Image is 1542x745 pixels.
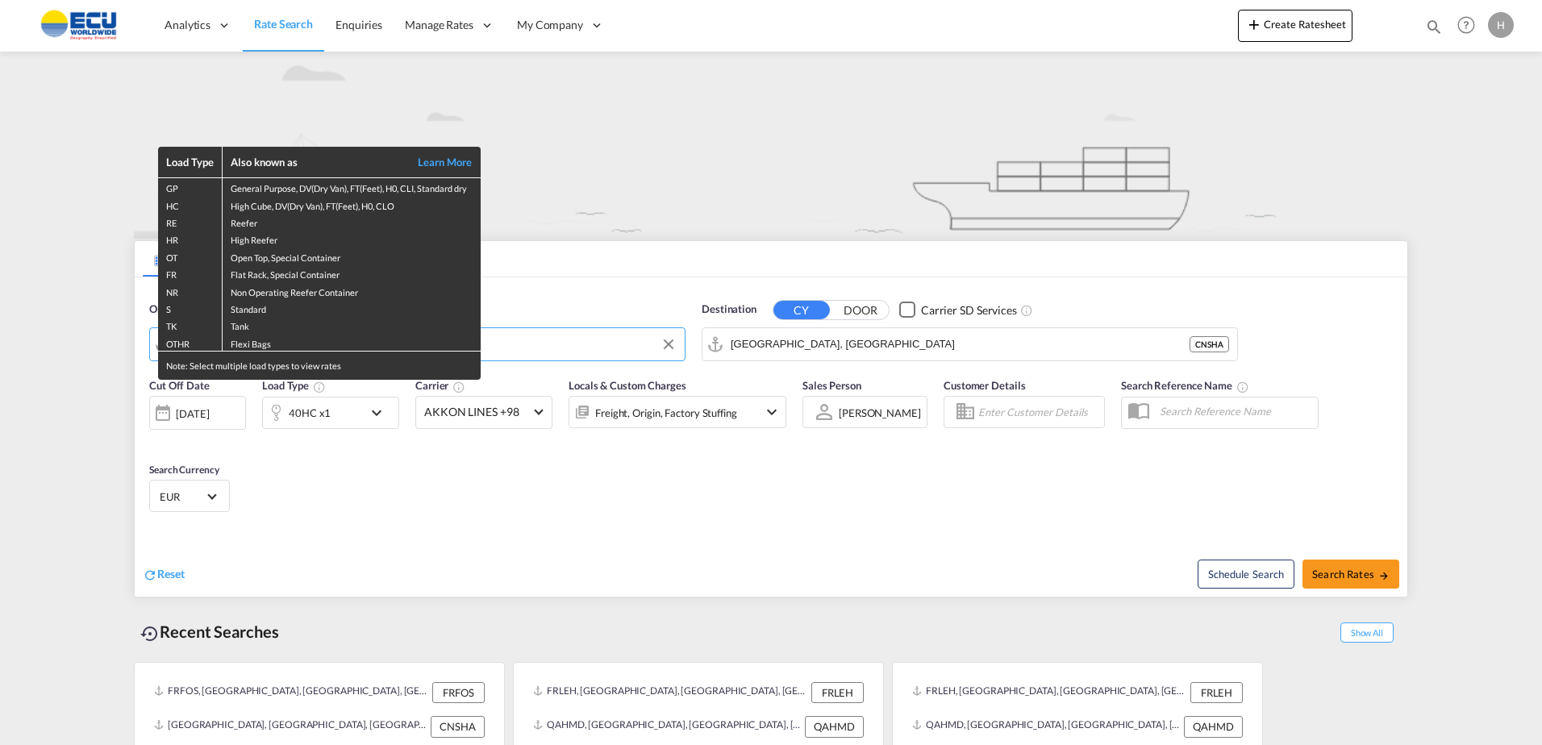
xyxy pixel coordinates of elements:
td: Non Operating Reefer Container [223,282,481,299]
td: GP [158,178,223,196]
td: High Cube, DV(Dry Van), FT(Feet), H0, CLO [223,196,481,213]
td: OT [158,248,223,264]
td: General Purpose, DV(Dry Van), FT(Feet), H0, CLI, Standard dry [223,178,481,196]
td: S [158,299,223,316]
td: TK [158,316,223,333]
td: FR [158,264,223,281]
td: Open Top, Special Container [223,248,481,264]
td: Reefer [223,213,481,230]
td: Flat Rack, Special Container [223,264,481,281]
td: Standard [223,299,481,316]
td: High Reefer [223,230,481,247]
td: HR [158,230,223,247]
div: Note: Select multiple load types to view rates [158,352,481,380]
td: RE [158,213,223,230]
th: Load Type [158,147,223,178]
td: Flexi Bags [223,334,481,352]
td: HC [158,196,223,213]
td: OTHR [158,334,223,352]
a: Learn More [400,155,473,169]
div: Also known as [231,155,400,169]
td: Tank [223,316,481,333]
td: NR [158,282,223,299]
